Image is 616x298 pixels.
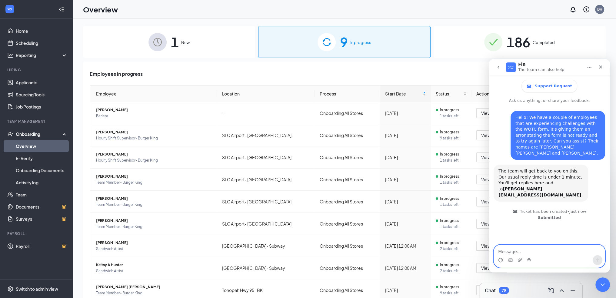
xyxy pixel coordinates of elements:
button: View tasks [476,285,507,295]
td: SLC Airport- [GEOGRAPHIC_DATA] [217,191,315,213]
button: View tasks [476,241,507,251]
td: SLC Airport- [GEOGRAPHIC_DATA] [217,124,315,146]
span: 2 tasks left [440,246,467,252]
span: 1 tasks left [440,202,467,208]
span: In progress [350,39,371,45]
div: [DATE] [385,198,426,205]
span: [PERSON_NAME] [96,107,212,113]
td: Onboarding All Stores [315,191,380,213]
span: [PERSON_NAME] [96,173,212,179]
iframe: Intercom live chat [489,59,610,273]
span: [PERSON_NAME] [PERSON_NAME] [96,284,212,290]
button: View tasks [476,152,507,162]
button: ChevronUp [557,286,567,295]
td: - [217,102,315,124]
button: View tasks [476,263,507,273]
svg: Analysis [7,52,13,58]
span: Keltsy A Hunter [96,262,212,268]
a: SurveysCrown [16,213,68,225]
span: View tasks [481,220,502,227]
span: Employees in progress [90,70,143,82]
a: Applicants [16,76,68,89]
span: Hourly Shift Supervisor- Burger King [96,135,212,141]
svg: Collapse [58,6,65,12]
div: Hiring [7,67,66,72]
div: [DATE] [385,110,426,116]
div: [DATE] [385,220,426,227]
span: In progress [440,196,459,202]
a: Onboarding Documents [16,164,68,176]
button: View tasks [476,219,507,229]
span: View tasks [481,243,502,249]
span: New [181,39,190,45]
th: Employee [90,85,217,102]
span: Team Member- Burger King [96,202,212,208]
span: View tasks [481,110,502,116]
iframe: Intercom live chat [595,277,610,292]
div: BH [597,7,602,12]
td: Onboarding All Stores [315,169,380,191]
button: View tasks [476,130,507,140]
div: [DATE] 12:00 AM [385,243,426,249]
span: Team Member- Burger King [96,290,212,296]
th: Process [315,85,380,102]
td: Onboarding All Stores [315,257,380,279]
span: In progress [440,173,459,179]
a: Sourcing Tools [16,89,68,101]
div: Reporting [16,52,68,58]
td: Onboarding All Stores [315,102,380,124]
span: 9 [340,32,348,52]
svg: Minimize [569,287,576,294]
span: [PERSON_NAME] [96,129,212,135]
span: In progress [440,129,459,135]
td: Onboarding All Stores [315,146,380,169]
h3: Chat [485,287,496,294]
span: Sandwich Artist [96,268,212,274]
div: Switch to admin view [16,286,58,292]
td: [GEOGRAPHIC_DATA]- Subway [217,257,315,279]
svg: WorkstreamLogo [7,6,13,12]
td: SLC Airport- [GEOGRAPHIC_DATA] [217,146,315,169]
svg: UserCheck [7,131,13,137]
div: [DATE] [385,132,426,139]
span: [PERSON_NAME] [96,218,212,224]
span: In progress [440,107,459,113]
span: View tasks [481,132,502,139]
a: Team [16,189,68,201]
span: [PERSON_NAME] [96,151,212,157]
a: DocumentsCrown [16,201,68,213]
td: SLC Airport- [GEOGRAPHIC_DATA] [217,213,315,235]
th: Status [431,85,472,102]
button: View tasks [476,108,507,118]
div: [DATE] 12:00 AM [385,265,426,271]
span: 9 tasks left [440,290,467,296]
a: E-Verify [16,152,68,164]
a: Scheduling [16,37,68,49]
span: Team Member- Burger King [96,179,212,186]
div: 78 [501,288,506,293]
a: Job Postings [16,101,68,113]
span: Status [436,90,462,97]
button: Minimize [568,286,578,295]
svg: QuestionInfo [583,6,590,13]
div: [DATE] [385,154,426,161]
span: In progress [440,240,459,246]
div: Payroll [7,231,66,236]
span: In progress [440,262,459,268]
span: Sandwich Artist [96,246,212,252]
span: 2 tasks left [440,268,467,274]
a: Activity log [16,176,68,189]
span: Hourly Shift Supervisor- Burger King [96,157,212,163]
td: Onboarding All Stores [315,213,380,235]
